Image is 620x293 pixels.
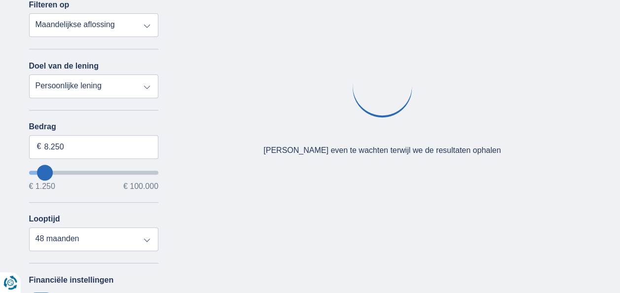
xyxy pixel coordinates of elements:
label: Bedrag [29,122,159,131]
label: Financiële instellingen [29,276,114,285]
span: € 100.000 [123,183,158,190]
input: wantToBorrow [29,171,159,175]
span: € [37,141,41,152]
label: Filteren op [29,0,70,9]
label: Looptijd [29,215,60,223]
span: € 1.250 [29,183,55,190]
div: [PERSON_NAME] even te wachten terwijl we de resultaten ophalen [263,145,501,156]
label: Doel van de lening [29,62,99,71]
